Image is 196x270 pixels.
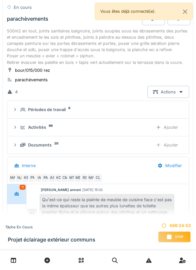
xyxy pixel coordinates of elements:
div: Actions [147,86,189,98]
div: Tâche en cours [5,224,95,230]
div: 488:24:53 [158,222,191,229]
div: Périodes de travail [28,106,66,113]
div: Modifier [152,160,188,172]
div: [DATE] 15:03 [82,187,103,192]
div: 4 [15,89,18,95]
div: Interne [22,163,36,169]
div: Activités [28,124,46,130]
div: Ajouter [150,121,184,133]
div: Ajouter [150,139,184,151]
div: NJ [15,173,24,183]
div: [PERSON_NAME] amrani [41,187,81,192]
div: parachèvements [15,77,48,83]
div: CM [61,173,70,183]
div: PA [41,173,50,183]
div: Vous êtes déjà connecté(e). [95,3,193,20]
div: MT [67,173,76,183]
div: IA [35,173,44,183]
div: Documents [28,142,52,148]
div: En cours [14,4,32,10]
div: MD [74,173,83,183]
div: MA [87,173,96,183]
div: parachèvements [7,16,48,22]
summary: Périodes de travail6 [10,104,186,116]
div: KE [22,173,31,183]
div: Réparation fissurations dans les pièces entre plafonds et murs de chaque chambre , nettoyage géné... [7,15,189,66]
div: AS [48,173,57,183]
div: KD [54,173,63,183]
div: MA [8,173,18,183]
summary: Documents20Ajouter [10,139,186,151]
div: RG [80,173,90,183]
summary: Activités99Ajouter [10,121,186,133]
span: Stop [175,235,183,239]
h3: Projet éclairage extérieur communs [8,237,95,243]
div: KE [28,209,37,218]
div: CL [93,173,103,183]
div: bour/015/000 rez [15,67,50,73]
button: Close [178,3,192,20]
div: PN [28,173,37,183]
div: 11 [20,185,25,190]
div: Qu'est-ce qui reste la plainte de meuble de cuisine face c'est pas la même épaisseur que les autr... [40,194,174,218]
